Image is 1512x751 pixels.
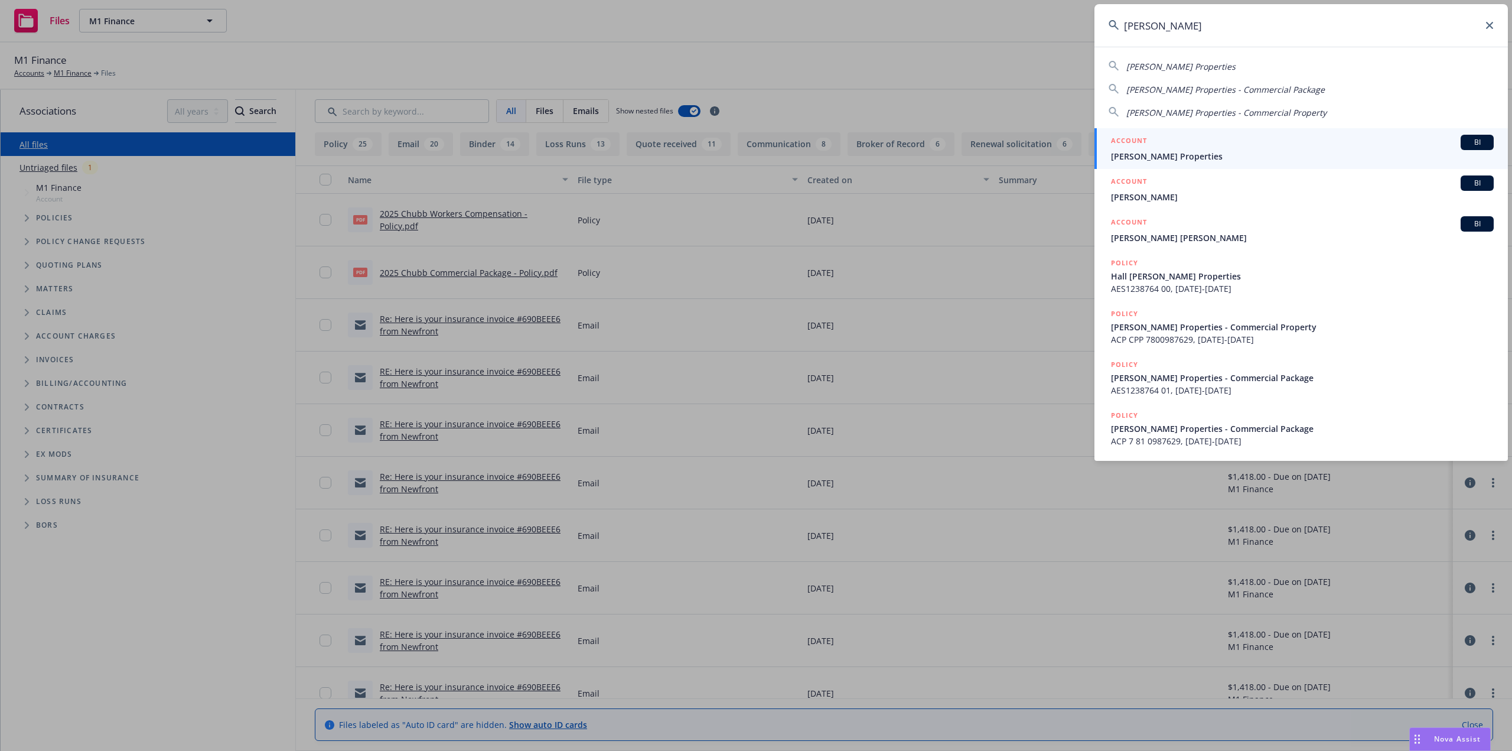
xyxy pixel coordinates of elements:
[1410,728,1425,750] div: Drag to move
[1111,232,1494,244] span: [PERSON_NAME] [PERSON_NAME]
[1111,435,1494,447] span: ACP 7 81 0987629, [DATE]-[DATE]
[1094,251,1508,301] a: POLICYHall [PERSON_NAME] PropertiesAES1238764 00, [DATE]-[DATE]
[1111,308,1138,320] h5: POLICY
[1111,216,1147,230] h5: ACCOUNT
[1434,734,1481,744] span: Nova Assist
[1094,210,1508,251] a: ACCOUNTBI[PERSON_NAME] [PERSON_NAME]
[1094,403,1508,454] a: POLICY[PERSON_NAME] Properties - Commercial PackageACP 7 81 0987629, [DATE]-[DATE]
[1126,84,1325,95] span: [PERSON_NAME] Properties - Commercial Package
[1094,352,1508,403] a: POLICY[PERSON_NAME] Properties - Commercial PackageAES1238764 01, [DATE]-[DATE]
[1111,422,1494,435] span: [PERSON_NAME] Properties - Commercial Package
[1094,128,1508,169] a: ACCOUNTBI[PERSON_NAME] Properties
[1111,321,1494,333] span: [PERSON_NAME] Properties - Commercial Property
[1111,150,1494,162] span: [PERSON_NAME] Properties
[1111,282,1494,295] span: AES1238764 00, [DATE]-[DATE]
[1111,372,1494,384] span: [PERSON_NAME] Properties - Commercial Package
[1111,409,1138,421] h5: POLICY
[1111,333,1494,346] span: ACP CPP 7800987629, [DATE]-[DATE]
[1094,301,1508,352] a: POLICY[PERSON_NAME] Properties - Commercial PropertyACP CPP 7800987629, [DATE]-[DATE]
[1465,137,1489,148] span: BI
[1126,107,1327,118] span: [PERSON_NAME] Properties - Commercial Property
[1126,61,1236,72] span: [PERSON_NAME] Properties
[1409,727,1491,751] button: Nova Assist
[1094,4,1508,47] input: Search...
[1094,169,1508,210] a: ACCOUNTBI[PERSON_NAME]
[1111,384,1494,396] span: AES1238764 01, [DATE]-[DATE]
[1465,219,1489,229] span: BI
[1111,135,1147,149] h5: ACCOUNT
[1111,359,1138,370] h5: POLICY
[1111,191,1494,203] span: [PERSON_NAME]
[1111,175,1147,190] h5: ACCOUNT
[1111,257,1138,269] h5: POLICY
[1465,178,1489,188] span: BI
[1111,270,1494,282] span: Hall [PERSON_NAME] Properties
